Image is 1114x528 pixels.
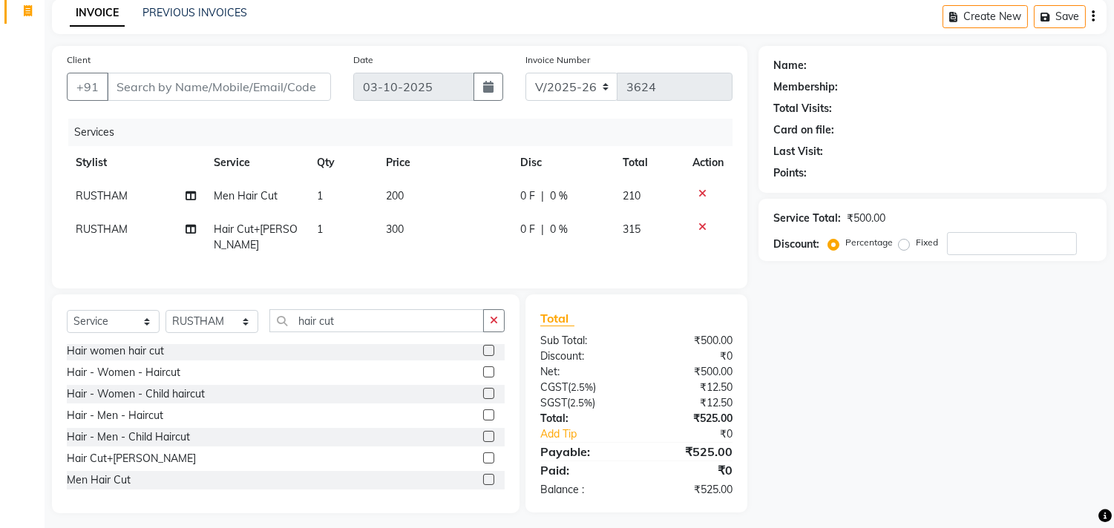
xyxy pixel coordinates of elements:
div: ₹500.00 [637,364,744,380]
input: Search by Name/Mobile/Email/Code [107,73,331,101]
div: Sub Total: [529,333,637,349]
button: +91 [67,73,108,101]
div: Hair - Women - Haircut [67,365,180,380]
th: Service [205,146,309,179]
span: 1 [317,189,323,202]
span: Total [540,311,574,326]
div: Men Hair Cut [67,472,131,488]
span: 300 [386,222,404,236]
span: 1 [317,222,323,236]
div: ₹12.50 [637,380,744,395]
span: 200 [386,189,404,202]
span: 2.5% [571,381,593,393]
span: 0 F [520,188,535,204]
div: ( ) [529,380,637,395]
span: 0 % [550,222,568,237]
label: Date [353,53,373,67]
span: Hair Cut+[PERSON_NAME] [214,222,298,251]
div: Last Visit: [773,144,823,159]
span: 2.5% [570,397,592,409]
div: Net: [529,364,637,380]
span: SGST [540,396,567,409]
div: ₹12.50 [637,395,744,411]
div: Services [68,119,744,146]
div: ₹500.00 [637,333,744,349]
th: Action [684,146,733,179]
button: Save [1034,5,1086,28]
label: Client [67,53,91,67]
a: PREVIOUS INVOICES [142,6,247,19]
label: Fixed [916,236,938,249]
div: ₹525.00 [637,443,744,461]
div: Points: [773,165,807,181]
div: Hair - Men - Haircut [67,408,163,423]
span: RUSTHAM [76,189,128,202]
div: Hair - Women - Child haircut [67,386,205,402]
div: Discount: [529,349,637,364]
div: Paid: [529,461,637,479]
div: Service Total: [773,211,841,226]
input: Search or Scan [269,309,484,332]
div: Hair Cut+[PERSON_NAME] [67,451,196,466]
th: Price [377,146,511,179]
span: 0 F [520,222,535,237]
div: Hair - Men - Child Haircut [67,429,190,445]
div: Payable: [529,443,637,461]
th: Qty [308,146,377,179]
button: Create New [943,5,1028,28]
span: Men Hair Cut [214,189,278,202]
div: ( ) [529,395,637,411]
div: Card on file: [773,122,834,138]
label: Invoice Number [525,53,590,67]
label: Percentage [845,236,893,249]
th: Stylist [67,146,205,179]
th: Disc [511,146,614,179]
span: 315 [623,222,640,236]
div: ₹500.00 [847,211,885,226]
div: ₹0 [655,426,744,442]
div: Hair women hair cut [67,343,164,359]
div: Total: [529,411,637,426]
span: CGST [540,380,568,394]
div: ₹525.00 [637,482,744,498]
a: Add Tip [529,426,655,442]
span: 210 [623,189,640,202]
span: 0 % [550,188,568,204]
div: Balance : [529,482,637,498]
div: ₹0 [637,349,744,364]
div: ₹0 [637,461,744,479]
div: ₹525.00 [637,411,744,426]
div: Membership: [773,79,838,95]
div: Total Visits: [773,101,832,116]
span: | [541,188,544,204]
div: Name: [773,58,807,73]
span: RUSTHAM [76,222,128,236]
th: Total [614,146,684,179]
span: | [541,222,544,237]
div: Discount: [773,237,819,252]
